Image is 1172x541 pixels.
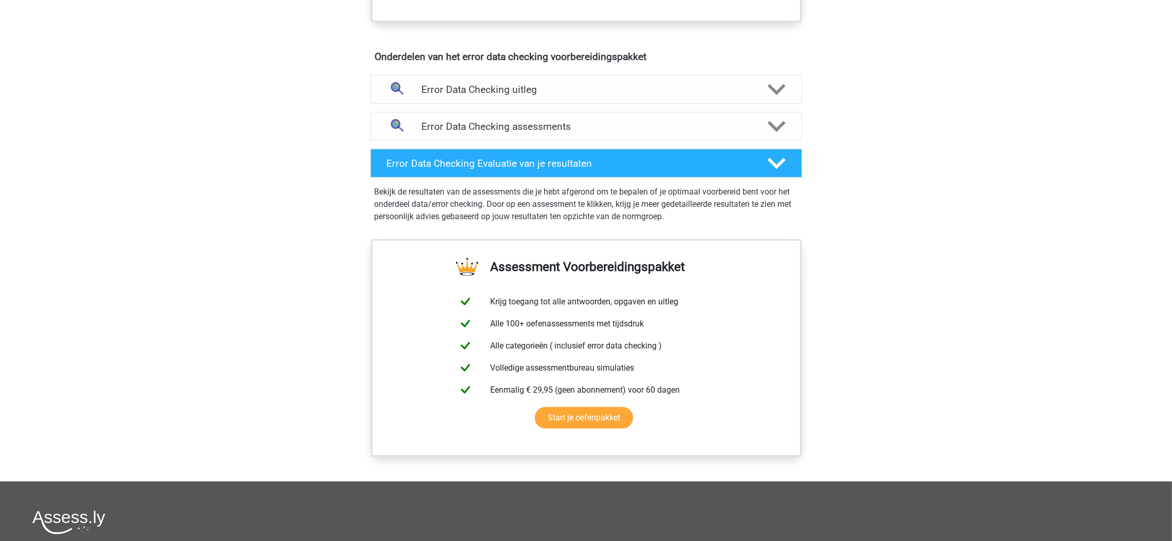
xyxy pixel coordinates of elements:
[366,112,806,141] a: assessments Error Data Checking assessments
[366,149,806,178] a: Error Data Checking Evaluatie van je resultaten
[32,510,105,534] img: Assessly logo
[366,75,806,104] a: uitleg Error Data Checking uitleg
[421,121,751,132] h4: Error Data Checking assessments
[421,84,751,95] h4: Error Data Checking uitleg
[375,186,798,223] p: Bekijk de resultaten van de assessments die je hebt afgerond om te bepalen of je optimaal voorber...
[383,76,410,103] img: error data checking uitleg
[375,51,797,63] h4: Onderdelen van het error data checking voorbereidingspakket
[535,407,633,429] a: Start je oefenpakket
[383,113,410,140] img: error data checking assessments
[387,158,751,169] h4: Error Data Checking Evaluatie van je resultaten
